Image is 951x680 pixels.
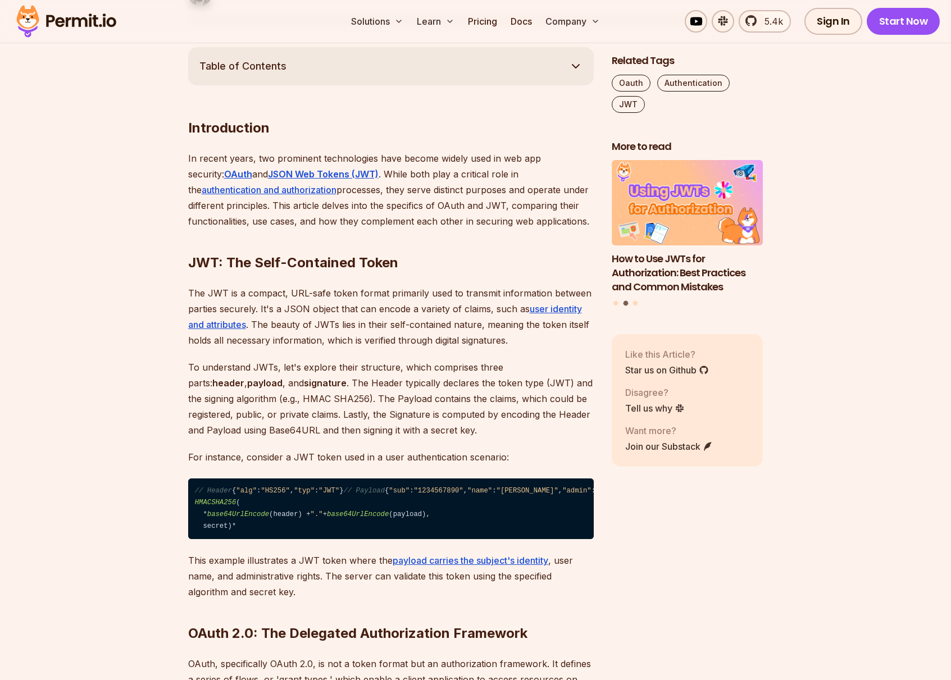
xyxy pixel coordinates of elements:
[506,10,536,33] a: Docs
[613,301,618,305] button: Go to slide 1
[188,359,594,438] p: To understand JWTs, let's explore their structure, which comprises three parts: , , and . The Hea...
[212,377,244,389] strong: header
[612,96,645,113] a: JWT
[625,386,685,399] p: Disagree?
[304,377,347,389] strong: signature
[188,449,594,465] p: For instance, consider a JWT token used in a user authentication scenario:
[463,10,502,33] a: Pricing
[188,285,594,348] p: The JWT is a compact, URL-safe token format primarily used to transmit information between partie...
[612,161,763,294] li: 2 of 3
[224,168,252,180] a: OAuth
[188,303,582,330] a: user identity and attributes
[207,510,269,518] span: base64UrlEncode
[347,10,408,33] button: Solutions
[467,487,492,495] span: "name"
[311,510,323,518] span: "."
[758,15,783,28] span: 5.4k
[413,487,463,495] span: "1234567890"
[625,363,709,377] a: Star us on Github
[804,8,862,35] a: Sign In
[612,161,763,308] div: Posts
[188,553,594,600] p: This example illustrates a JWT token where the , user name, and administrative rights. The server...
[625,424,713,437] p: Want more?
[318,487,339,495] span: "JWT"
[612,75,650,92] a: Oauth
[195,487,232,495] span: // Header
[195,499,236,506] span: HMACSHA256
[389,487,409,495] span: "sub"
[188,625,527,641] strong: OAuth 2.0: The Delegated Authorization Framework
[562,487,591,495] span: "admin"
[11,2,121,40] img: Permit logo
[867,8,940,35] a: Start Now
[633,301,638,305] button: Go to slide 3
[612,140,763,154] h2: More to read
[188,254,398,271] strong: JWT: The Self-Contained Token
[612,161,763,246] img: How to Use JWTs for Authorization: Best Practices and Common Mistakes
[612,161,763,294] a: How to Use JWTs for Authorization: Best Practices and Common MistakesHow to Use JWTs for Authoriz...
[294,487,315,495] span: "typ"
[657,75,730,92] a: Authentication
[612,252,763,294] h3: How to Use JWTs for Authorization: Best Practices and Common Mistakes
[739,10,791,33] a: 5.4k
[268,168,379,180] a: JSON Web Tokens (JWT)
[612,54,763,68] h2: Related Tags
[327,510,389,518] span: base64UrlEncode
[623,301,628,306] button: Go to slide 2
[199,58,286,74] span: Table of Contents
[497,487,558,495] span: "[PERSON_NAME]"
[393,555,548,566] a: payload carries the subject's identity
[541,10,604,33] button: Company
[625,440,713,453] a: Join our Substack
[261,487,289,495] span: "HS256"
[247,377,283,389] strong: payload
[188,47,594,85] button: Table of Contents
[625,401,685,415] a: Tell us why
[188,120,270,136] strong: Introduction
[343,487,385,495] span: // Payload
[188,150,594,229] p: In recent years, two prominent technologies have become widely used in web app security: and . Wh...
[236,487,257,495] span: "alg"
[625,348,709,361] p: Like this Article?
[412,10,459,33] button: Learn
[202,184,336,195] a: authentication and authorization
[188,478,594,540] code: { : , : } { : , : , : } ( * (header) + + (payload), secret)*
